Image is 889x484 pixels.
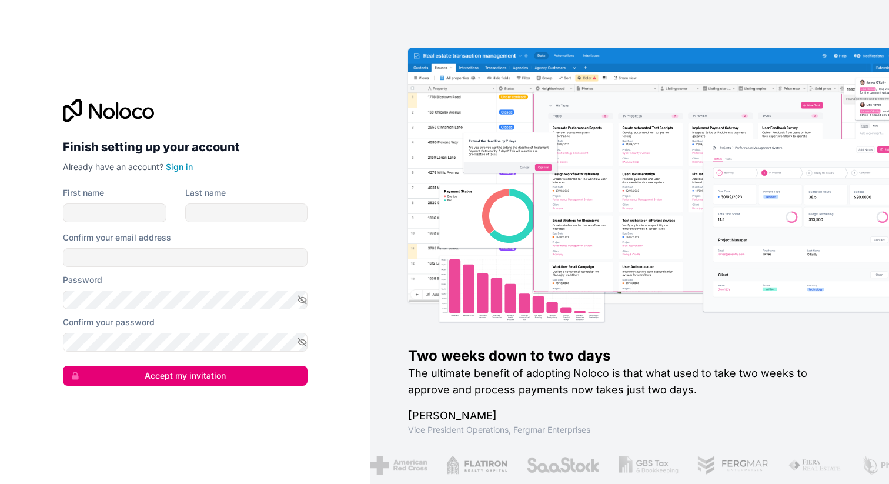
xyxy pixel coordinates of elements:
input: Password [63,291,308,309]
h2: Finish setting up your account [63,136,308,158]
input: Confirm password [63,333,308,352]
span: Already have an account? [63,162,163,172]
h2: The ultimate benefit of adopting Noloco is that what used to take two weeks to approve and proces... [408,365,851,398]
button: Accept my invitation [63,366,308,386]
label: Confirm your password [63,316,155,328]
a: Sign in [166,162,193,172]
h1: Two weeks down to two days [408,346,851,365]
img: /assets/saastock-C6Zbiodz.png [526,456,600,475]
img: /assets/fergmar-CudnrXN5.png [697,456,768,475]
input: Email address [63,248,308,267]
h1: [PERSON_NAME] [408,408,851,424]
img: /assets/flatiron-C8eUkumj.png [446,456,507,475]
input: given-name [63,203,166,222]
label: Password [63,274,102,286]
h1: Vice President Operations , Fergmar Enterprises [408,424,851,436]
img: /assets/gbstax-C-GtDUiK.png [618,456,678,475]
img: /assets/fiera-fwj2N5v4.png [787,456,843,475]
label: First name [63,187,104,199]
img: /assets/american-red-cross-BAupjrZR.png [370,456,427,475]
input: family-name [185,203,308,222]
label: Last name [185,187,226,199]
label: Confirm your email address [63,232,171,243]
